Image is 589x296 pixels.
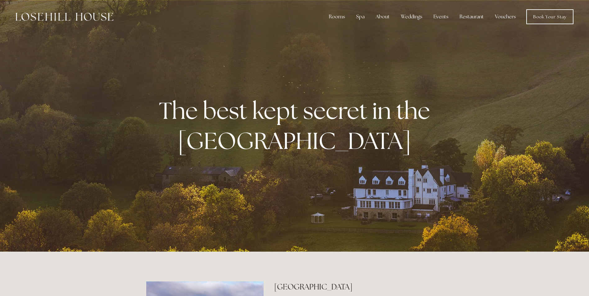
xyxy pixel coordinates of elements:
[371,11,395,23] div: About
[324,11,350,23] div: Rooms
[351,11,369,23] div: Spa
[455,11,489,23] div: Restaurant
[428,11,453,23] div: Events
[396,11,427,23] div: Weddings
[16,13,113,21] img: Losehill House
[274,281,443,292] h2: [GEOGRAPHIC_DATA]
[490,11,521,23] a: Vouchers
[159,95,435,156] strong: The best kept secret in the [GEOGRAPHIC_DATA]
[526,9,573,24] a: Book Your Stay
